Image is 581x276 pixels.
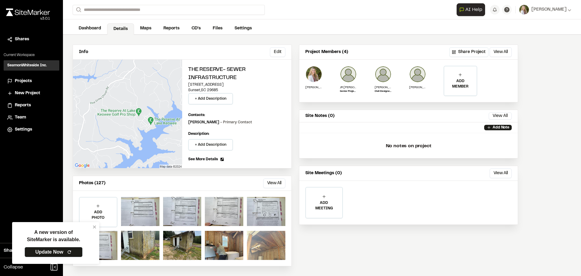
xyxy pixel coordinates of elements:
[15,126,32,133] span: Settings
[519,5,571,15] button: [PERSON_NAME]
[7,102,56,109] a: Reports
[305,85,322,90] p: [PERSON_NAME]
[465,6,482,13] span: AI Help
[15,78,32,85] span: Projects
[449,47,488,57] button: Share Project
[188,157,218,162] span: See More Details
[493,125,509,130] p: Add Note
[4,52,59,58] p: Current Workspace
[93,224,97,229] button: close
[188,112,205,118] p: Contacts:
[305,66,322,83] img: Lauren Simmons
[7,114,56,121] a: Team
[188,93,233,105] button: + Add Description
[4,247,44,254] span: Share Workspace
[263,178,285,188] button: View All
[185,23,207,34] a: CD's
[107,23,134,35] a: Details
[79,180,106,187] p: Photos (127)
[444,78,476,89] p: ADD MEMBER
[188,88,285,93] p: Sunset , SC 29685
[375,66,392,83] img: Alex Davis
[457,3,485,16] button: Open AI Assistant
[7,36,56,43] a: Shares
[80,210,117,221] p: ADD PHOTO
[15,102,31,109] span: Reports
[73,23,107,34] a: Dashboard
[188,131,285,137] p: Description:
[270,47,285,57] button: Edit
[188,66,285,82] h2: The Reserve- Sewer Infrastructure
[409,85,426,90] p: [PERSON_NAME]
[134,23,157,34] a: Maps
[27,229,80,243] p: A new version of SiteMarker is available.
[489,112,512,120] button: View All
[7,126,56,133] a: Settings
[157,23,185,34] a: Reports
[25,247,83,257] a: Update Now
[7,90,56,97] a: New Project
[375,85,392,90] p: [PERSON_NAME]
[306,200,342,211] p: ADD MEETING
[188,82,285,88] p: [STREET_ADDRESS]
[79,49,88,55] p: Info
[375,90,392,93] p: Civil Designer II
[228,23,258,34] a: Settings
[7,63,47,68] h3: SeamonWhiteside Inc.
[340,85,357,90] p: JR [PERSON_NAME]
[519,5,529,15] img: User
[6,16,50,22] div: Oh geez...please don't...
[340,66,357,83] img: JR Toribio
[4,264,23,271] span: Collapse
[304,136,513,156] p: No notes on project
[305,49,348,55] p: Project Members (4)
[15,90,40,97] span: New Project
[188,120,252,125] p: [PERSON_NAME]
[15,36,29,43] span: Shares
[340,90,357,93] p: Senior Project Manager
[457,3,487,16] div: Open AI Assistant
[490,47,512,57] button: View All
[207,23,228,34] a: Files
[531,6,566,13] span: [PERSON_NAME]
[15,114,26,121] span: Team
[73,5,84,15] button: Search
[409,66,426,83] img: Nick Head
[490,168,512,178] button: View All
[6,8,50,16] img: rebrand.png
[188,139,233,151] button: + Add Description
[305,170,342,177] p: Site Meetings (0)
[7,78,56,85] a: Projects
[305,113,335,119] p: Site Notes (0)
[220,121,252,124] span: - Primary Contact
